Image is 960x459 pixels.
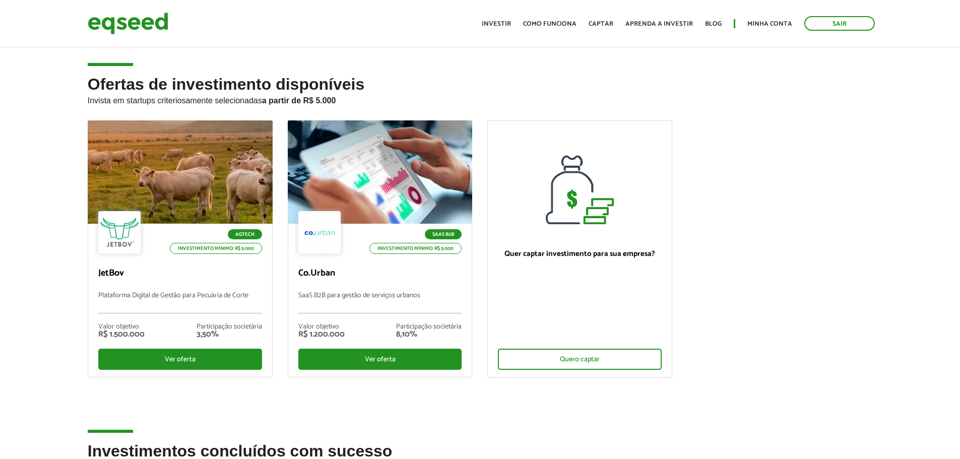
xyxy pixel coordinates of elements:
[98,323,145,331] div: Valor objetivo
[396,323,462,331] div: Participação societária
[98,268,262,279] p: JetBov
[262,96,336,105] strong: a partir de R$ 5.000
[298,349,462,370] div: Ver oferta
[197,331,262,339] div: 3,50%
[747,21,792,27] a: Minha conta
[804,16,875,31] a: Sair
[298,268,462,279] p: Co.Urban
[98,292,262,313] p: Plataforma Digital de Gestão para Pecuária de Corte
[228,229,262,239] p: Agtech
[625,21,693,27] a: Aprenda a investir
[425,229,462,239] p: SaaS B2B
[298,292,462,313] p: SaaS B2B para gestão de serviços urbanos
[523,21,577,27] a: Como funciona
[88,120,273,377] a: Agtech Investimento mínimo: R$ 5.000 JetBov Plataforma Digital de Gestão para Pecuária de Corte V...
[369,243,462,254] p: Investimento mínimo: R$ 5.000
[298,331,345,339] div: R$ 1.200.000
[88,10,168,37] img: EqSeed
[589,21,613,27] a: Captar
[498,249,662,258] p: Quer captar investimento para sua empresa?
[705,21,722,27] a: Blog
[197,323,262,331] div: Participação societária
[498,349,662,370] div: Quero captar
[298,323,345,331] div: Valor objetivo
[170,243,262,254] p: Investimento mínimo: R$ 5.000
[98,349,262,370] div: Ver oferta
[98,331,145,339] div: R$ 1.500.000
[88,93,873,105] p: Invista em startups criteriosamente selecionadas
[482,21,511,27] a: Investir
[487,120,672,378] a: Quer captar investimento para sua empresa? Quero captar
[288,120,473,377] a: SaaS B2B Investimento mínimo: R$ 5.000 Co.Urban SaaS B2B para gestão de serviços urbanos Valor ob...
[396,331,462,339] div: 8,10%
[88,76,873,120] h2: Ofertas de investimento disponíveis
